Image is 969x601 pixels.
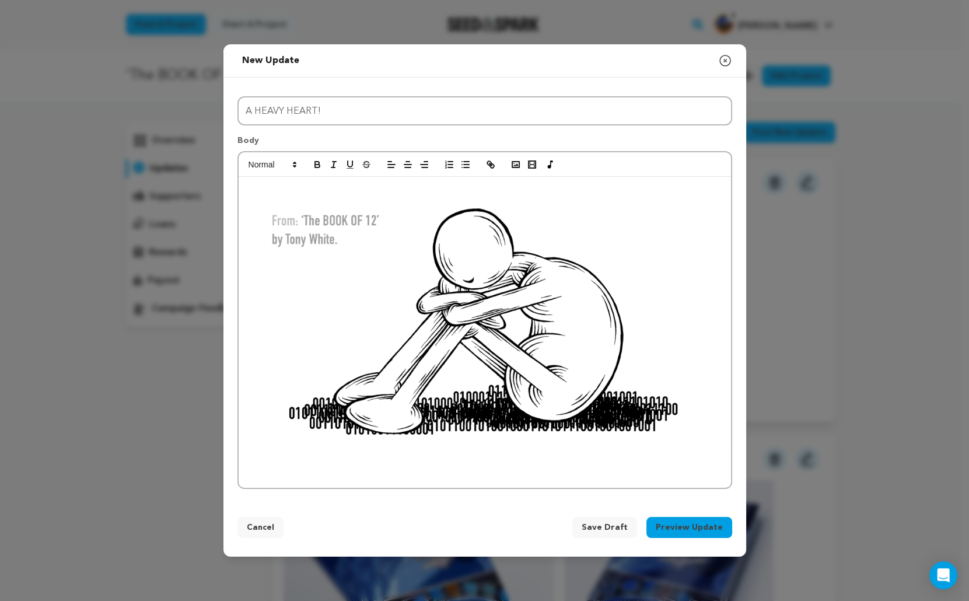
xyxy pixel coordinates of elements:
button: Save Draft [572,517,637,538]
input: Title [237,96,732,126]
span: Save Draft [582,522,628,533]
div: Open Intercom Messenger [929,561,957,589]
button: Cancel [237,517,284,538]
p: Body [237,135,732,151]
button: Preview Update [646,517,732,538]
img: 1758574188-ALGORITHM%20SAD.jpg [247,184,722,451]
span: New update [242,56,299,65]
